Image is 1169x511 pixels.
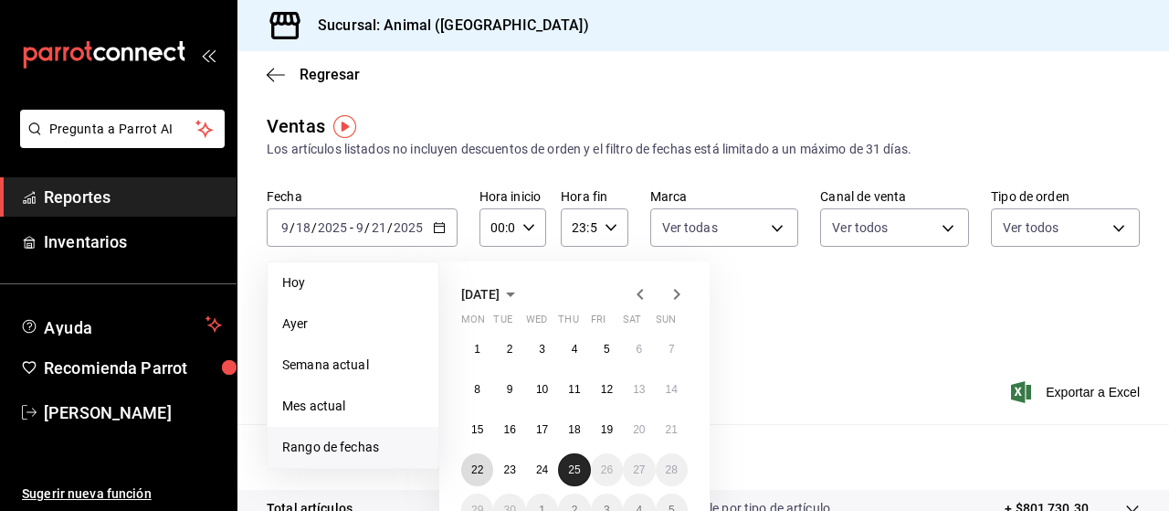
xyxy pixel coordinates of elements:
[633,383,645,396] abbr: September 13, 2025
[461,287,500,302] span: [DATE]
[20,110,225,148] button: Pregunta a Parrot AI
[461,314,485,333] abbr: Monday
[479,190,546,203] label: Hora inicio
[539,343,545,356] abbr: September 3, 2025
[656,413,688,446] button: September 21, 2025
[591,453,623,486] button: September 26, 2025
[267,66,360,83] button: Regresar
[623,314,641,333] abbr: Saturday
[1015,381,1140,403] button: Exportar a Excel
[568,423,580,436] abbr: September 18, 2025
[364,220,370,235] span: /
[503,423,515,436] abbr: September 16, 2025
[623,373,655,406] button: September 13, 2025
[333,115,356,138] button: Tooltip marker
[471,423,483,436] abbr: September 15, 2025
[666,383,678,396] abbr: September 14, 2025
[201,48,216,62] button: open_drawer_menu
[267,112,325,140] div: Ventas
[267,140,1140,159] div: Los artículos listados no incluyen descuentos de orden y el filtro de fechas está limitado a un m...
[568,383,580,396] abbr: September 11, 2025
[623,333,655,366] button: September 6, 2025
[526,413,558,446] button: September 17, 2025
[656,314,676,333] abbr: Sunday
[282,356,424,375] span: Semana actual
[669,343,675,356] abbr: September 7, 2025
[317,220,348,235] input: ----
[49,120,196,139] span: Pregunta a Parrot AI
[493,413,525,446] button: September 16, 2025
[832,218,888,237] span: Ver todos
[507,383,513,396] abbr: September 9, 2025
[461,373,493,406] button: September 8, 2025
[591,413,623,446] button: September 19, 2025
[558,333,590,366] button: September 4, 2025
[558,314,578,333] abbr: Thursday
[633,423,645,436] abbr: September 20, 2025
[493,333,525,366] button: September 2, 2025
[44,229,222,254] span: Inventarios
[350,220,353,235] span: -
[493,453,525,486] button: September 23, 2025
[536,463,548,476] abbr: September 24, 2025
[650,190,799,203] label: Marca
[656,453,688,486] button: September 28, 2025
[461,453,493,486] button: September 22, 2025
[282,397,424,416] span: Mes actual
[355,220,364,235] input: --
[558,453,590,486] button: September 25, 2025
[471,463,483,476] abbr: September 22, 2025
[601,463,613,476] abbr: September 26, 2025
[526,453,558,486] button: September 24, 2025
[591,314,606,333] abbr: Friday
[656,333,688,366] button: September 7, 2025
[558,413,590,446] button: September 18, 2025
[558,373,590,406] button: September 11, 2025
[1003,218,1058,237] span: Ver todos
[303,15,589,37] h3: Sucursal: Animal ([GEOGRAPHIC_DATA])
[44,314,198,335] span: Ayuda
[662,218,718,237] span: Ver todas
[461,283,521,305] button: [DATE]
[572,343,578,356] abbr: September 4, 2025
[666,423,678,436] abbr: September 21, 2025
[536,423,548,436] abbr: September 17, 2025
[666,463,678,476] abbr: September 28, 2025
[300,66,360,83] span: Regresar
[493,314,511,333] abbr: Tuesday
[636,343,642,356] abbr: September 6, 2025
[623,453,655,486] button: September 27, 2025
[13,133,225,152] a: Pregunta a Parrot AI
[623,413,655,446] button: September 20, 2025
[591,333,623,366] button: September 5, 2025
[44,356,222,380] span: Recomienda Parrot
[290,220,295,235] span: /
[991,190,1140,203] label: Tipo de orden
[591,373,623,406] button: September 12, 2025
[568,463,580,476] abbr: September 25, 2025
[387,220,393,235] span: /
[461,413,493,446] button: September 15, 2025
[371,220,387,235] input: --
[493,373,525,406] button: September 9, 2025
[526,314,547,333] abbr: Wednesday
[633,463,645,476] abbr: September 27, 2025
[474,383,480,396] abbr: September 8, 2025
[393,220,424,235] input: ----
[561,190,627,203] label: Hora fin
[22,484,222,504] span: Sugerir nueva función
[601,423,613,436] abbr: September 19, 2025
[526,373,558,406] button: September 10, 2025
[526,333,558,366] button: September 3, 2025
[44,400,222,425] span: [PERSON_NAME]
[295,220,311,235] input: --
[44,185,222,209] span: Reportes
[503,463,515,476] abbr: September 23, 2025
[656,373,688,406] button: September 14, 2025
[536,383,548,396] abbr: September 10, 2025
[282,438,424,457] span: Rango de fechas
[282,314,424,334] span: Ayer
[507,343,513,356] abbr: September 2, 2025
[311,220,317,235] span: /
[820,190,969,203] label: Canal de venta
